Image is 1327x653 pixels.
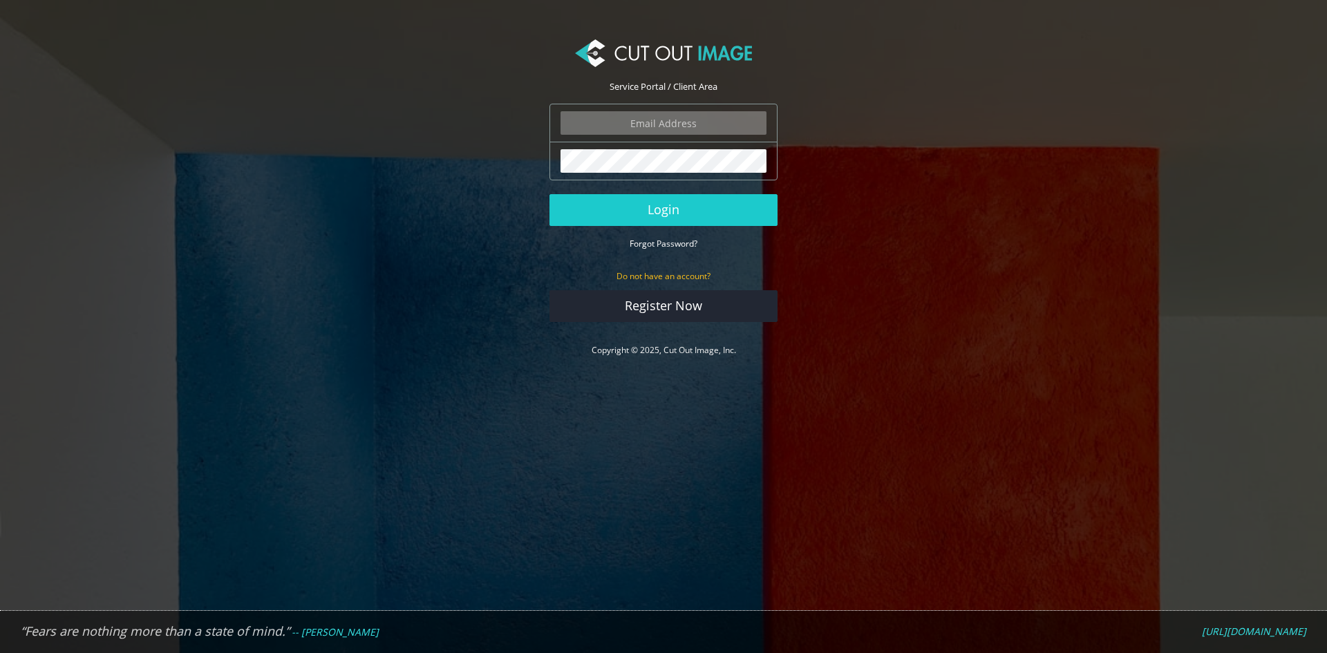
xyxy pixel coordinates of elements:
[1202,625,1306,638] a: [URL][DOMAIN_NAME]
[292,625,379,638] em: -- [PERSON_NAME]
[610,80,717,93] span: Service Portal / Client Area
[575,39,752,67] img: Cut Out Image
[549,290,778,322] a: Register Now
[592,344,736,356] a: Copyright © 2025, Cut Out Image, Inc.
[617,270,710,282] small: Do not have an account?
[630,237,697,249] a: Forgot Password?
[21,623,290,639] em: “Fears are nothing more than a state of mind.”
[549,194,778,226] button: Login
[561,111,766,135] input: Email Address
[630,238,697,249] small: Forgot Password?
